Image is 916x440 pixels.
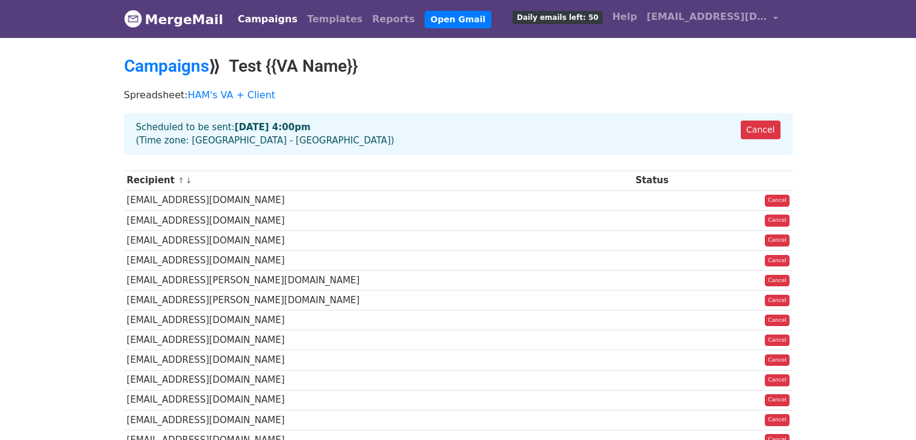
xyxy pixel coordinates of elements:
img: MergeMail logo [124,10,142,28]
td: [EMAIL_ADDRESS][PERSON_NAME][DOMAIN_NAME] [124,291,633,310]
td: [EMAIL_ADDRESS][DOMAIN_NAME] [124,410,633,430]
td: [EMAIL_ADDRESS][DOMAIN_NAME] [124,250,633,270]
a: ↓ [185,176,192,185]
td: [EMAIL_ADDRESS][DOMAIN_NAME] [124,210,633,230]
a: Cancel [765,354,790,366]
span: Daily emails left: 50 [513,11,602,24]
a: Cancel [765,295,790,307]
span: [EMAIL_ADDRESS][DOMAIN_NAME] [647,10,767,24]
th: Recipient [124,171,633,190]
a: Templates [302,7,367,31]
a: Campaigns [124,56,209,76]
a: Cancel [765,414,790,426]
p: Spreadsheet: [124,89,793,101]
a: Open Gmail [425,11,491,28]
th: Status [632,171,715,190]
td: [EMAIL_ADDRESS][DOMAIN_NAME] [124,370,633,390]
a: Cancel [765,335,790,347]
a: Cancel [741,121,780,139]
a: Daily emails left: 50 [508,5,607,29]
a: Cancel [765,234,790,247]
div: Scheduled to be sent: (Time zone: [GEOGRAPHIC_DATA] - [GEOGRAPHIC_DATA]) [124,113,793,155]
td: [EMAIL_ADDRESS][DOMAIN_NAME] [124,310,633,330]
a: Cancel [765,315,790,327]
a: Campaigns [233,7,302,31]
a: Cancel [765,275,790,287]
a: Cancel [765,374,790,386]
td: [EMAIL_ADDRESS][DOMAIN_NAME] [124,330,633,350]
a: MergeMail [124,7,223,32]
a: [EMAIL_ADDRESS][DOMAIN_NAME] [642,5,783,33]
a: Reports [367,7,420,31]
a: Cancel [765,215,790,227]
a: ↑ [178,176,184,185]
td: [EMAIL_ADDRESS][DOMAIN_NAME] [124,390,633,410]
td: [EMAIL_ADDRESS][DOMAIN_NAME] [124,350,633,370]
strong: [DATE] 4:00pm [235,122,311,133]
td: [EMAIL_ADDRESS][PERSON_NAME][DOMAIN_NAME] [124,271,633,291]
td: [EMAIL_ADDRESS][DOMAIN_NAME] [124,230,633,250]
h2: ⟫ Test {{VA Name}} [124,56,793,77]
td: [EMAIL_ADDRESS][DOMAIN_NAME] [124,190,633,210]
a: HAM's VA + Client [188,89,275,101]
a: Cancel [765,255,790,267]
a: Cancel [765,394,790,406]
a: Cancel [765,195,790,207]
a: Help [608,5,642,29]
iframe: Chat Widget [856,382,916,440]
